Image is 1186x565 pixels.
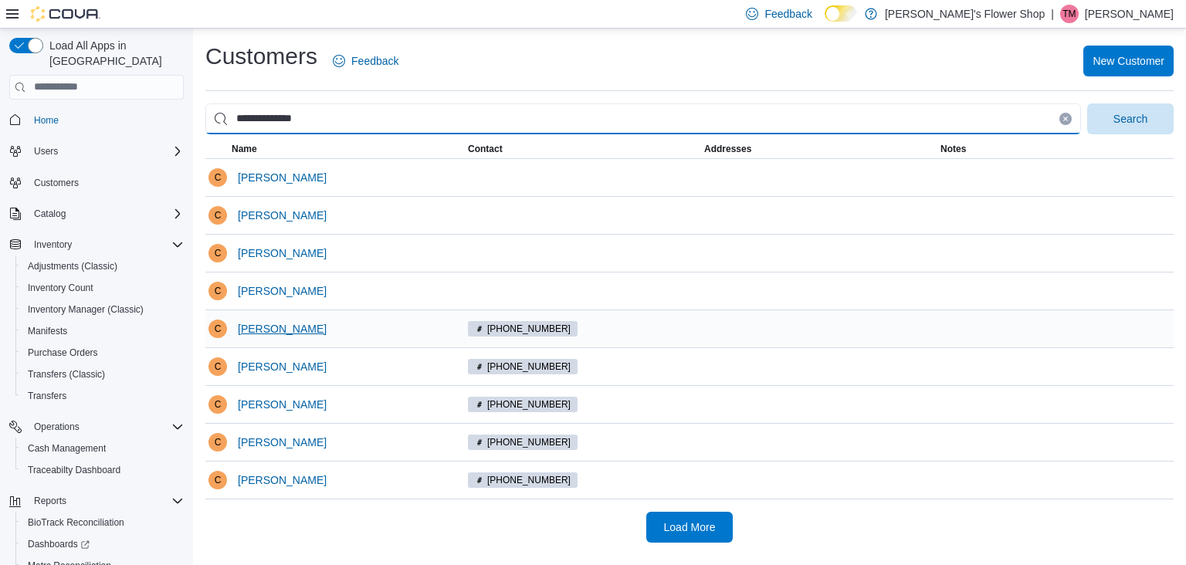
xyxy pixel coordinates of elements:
[22,365,111,384] a: Transfers (Classic)
[468,397,578,412] span: (614) 579-4117
[22,461,184,479] span: Traceabilty Dashboard
[1087,103,1174,134] button: Search
[238,283,327,299] span: [PERSON_NAME]
[34,145,58,157] span: Users
[15,364,190,385] button: Transfers (Classic)
[327,46,405,76] a: Feedback
[3,109,190,131] button: Home
[28,368,105,381] span: Transfers (Classic)
[1051,5,1054,23] p: |
[487,360,571,374] span: [PHONE_NUMBER]
[238,359,327,374] span: [PERSON_NAME]
[468,321,578,337] span: (614) 579-4117
[205,41,317,72] h1: Customers
[238,208,327,223] span: [PERSON_NAME]
[3,234,190,255] button: Inventory
[487,322,571,336] span: [PHONE_NUMBER]
[28,347,98,359] span: Purchase Orders
[15,320,190,342] button: Manifests
[238,397,327,412] span: [PERSON_NAME]
[28,418,86,436] button: Operations
[487,473,571,487] span: [PHONE_NUMBER]
[31,6,100,22] img: Cova
[468,435,578,450] span: +16145794117
[34,495,66,507] span: Reports
[232,465,333,496] button: [PERSON_NAME]
[208,244,227,262] div: Chelsea
[238,170,327,185] span: [PERSON_NAME]
[28,516,124,529] span: BioTrack Reconciliation
[28,173,184,192] span: Customers
[28,442,106,455] span: Cash Management
[15,459,190,481] button: Traceabilty Dashboard
[487,435,571,449] span: [PHONE_NUMBER]
[22,439,184,458] span: Cash Management
[764,6,812,22] span: Feedback
[215,168,222,187] span: C
[15,277,190,299] button: Inventory Count
[22,387,73,405] a: Transfers
[22,461,127,479] a: Traceabilty Dashboard
[15,385,190,407] button: Transfers
[232,351,333,382] button: [PERSON_NAME]
[22,387,184,405] span: Transfers
[34,114,59,127] span: Home
[34,421,80,433] span: Operations
[208,320,227,338] div: Chelsea
[215,471,222,489] span: C
[28,538,90,550] span: Dashboards
[232,200,333,231] button: [PERSON_NAME]
[22,513,130,532] a: BioTrack Reconciliation
[28,282,93,294] span: Inventory Count
[15,533,190,555] a: Dashboards
[22,322,184,340] span: Manifests
[28,325,67,337] span: Manifests
[28,111,65,130] a: Home
[22,300,184,319] span: Inventory Manager (Classic)
[232,162,333,193] button: [PERSON_NAME]
[15,255,190,277] button: Adjustments (Classic)
[34,208,66,220] span: Catalog
[664,519,716,535] span: Load More
[22,322,73,340] a: Manifests
[3,416,190,438] button: Operations
[232,143,257,155] span: Name
[22,513,184,532] span: BioTrack Reconciliation
[22,535,184,553] span: Dashboards
[215,357,222,376] span: C
[208,471,227,489] div: Chelsea
[22,279,184,297] span: Inventory Count
[28,303,144,316] span: Inventory Manager (Classic)
[232,427,333,458] button: [PERSON_NAME]
[22,257,124,276] a: Adjustments (Classic)
[22,300,150,319] a: Inventory Manager (Classic)
[238,435,327,450] span: [PERSON_NAME]
[208,168,227,187] div: Chelsea
[468,472,578,488] span: (614) 579-4117
[22,343,104,362] a: Purchase Orders
[28,205,72,223] button: Catalog
[22,343,184,362] span: Purchase Orders
[3,490,190,512] button: Reports
[468,143,503,155] span: Contact
[215,206,222,225] span: C
[22,535,96,553] a: Dashboards
[22,365,184,384] span: Transfers (Classic)
[15,299,190,320] button: Inventory Manager (Classic)
[704,143,751,155] span: Addresses
[215,244,222,262] span: C
[3,171,190,194] button: Customers
[208,433,227,452] div: Chelsea
[28,492,184,510] span: Reports
[825,5,857,22] input: Dark Mode
[28,464,120,476] span: Traceabilty Dashboard
[487,398,571,411] span: [PHONE_NUMBER]
[1062,5,1076,23] span: TM
[215,395,222,414] span: C
[22,279,100,297] a: Inventory Count
[22,439,112,458] a: Cash Management
[1113,111,1147,127] span: Search
[238,245,327,261] span: [PERSON_NAME]
[215,282,222,300] span: C
[232,389,333,420] button: [PERSON_NAME]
